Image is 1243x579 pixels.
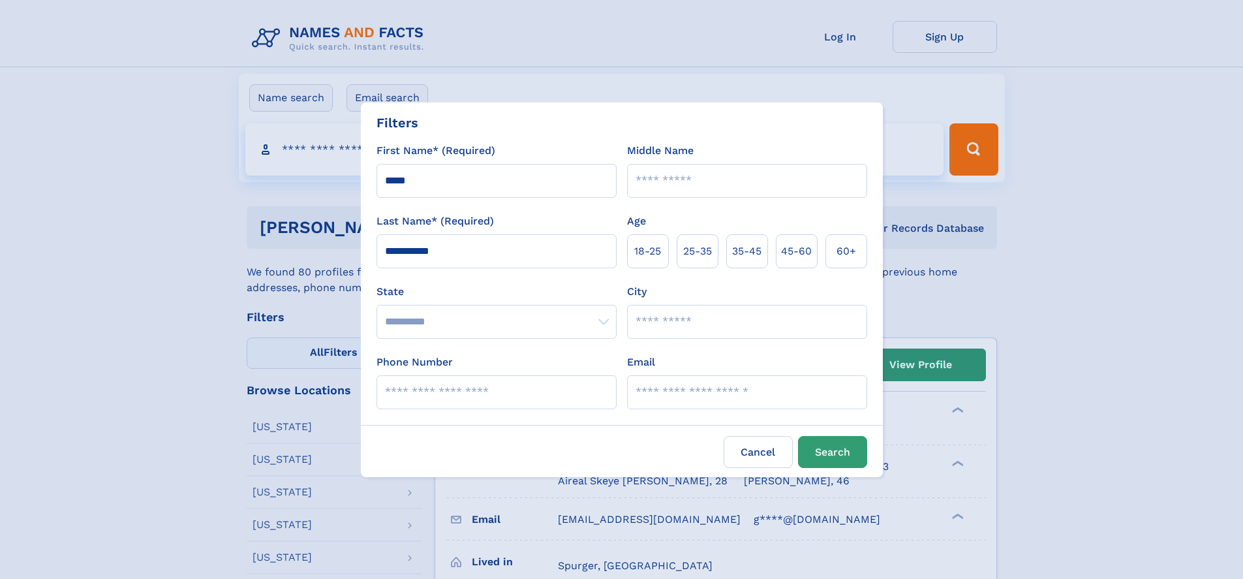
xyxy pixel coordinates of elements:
[376,284,617,300] label: State
[376,354,453,370] label: Phone Number
[627,143,694,159] label: Middle Name
[376,213,494,229] label: Last Name* (Required)
[724,436,793,468] label: Cancel
[634,243,661,259] span: 18‑25
[627,213,646,229] label: Age
[627,354,655,370] label: Email
[798,436,867,468] button: Search
[376,143,495,159] label: First Name* (Required)
[627,284,647,300] label: City
[683,243,712,259] span: 25‑35
[836,243,856,259] span: 60+
[781,243,812,259] span: 45‑60
[732,243,761,259] span: 35‑45
[376,113,418,133] div: Filters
